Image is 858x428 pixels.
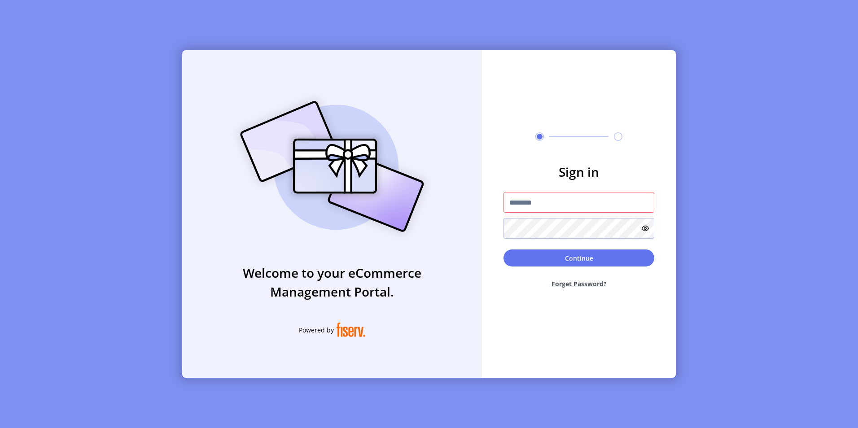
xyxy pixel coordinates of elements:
button: Continue [503,249,654,266]
h3: Sign in [503,162,654,181]
span: Powered by [299,325,334,335]
img: card_Illustration.svg [227,91,438,242]
button: Forget Password? [503,272,654,296]
h3: Welcome to your eCommerce Management Portal. [182,263,482,301]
